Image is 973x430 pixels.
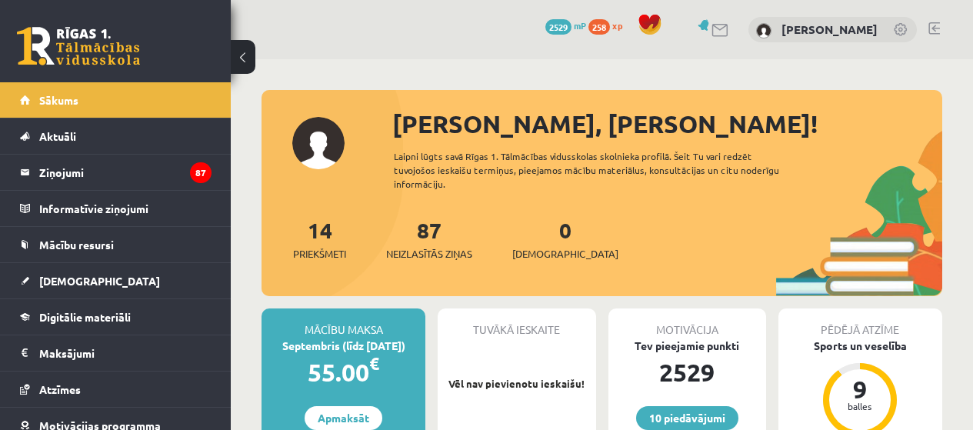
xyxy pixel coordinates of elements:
[39,335,212,371] legend: Maksājumi
[39,310,131,324] span: Digitālie materiāli
[262,338,425,354] div: Septembris (līdz [DATE])
[574,19,586,32] span: mP
[39,191,212,226] legend: Informatīvie ziņojumi
[837,377,883,402] div: 9
[20,227,212,262] a: Mācību resursi
[20,82,212,118] a: Sākums
[512,216,618,262] a: 0[DEMOGRAPHIC_DATA]
[369,352,379,375] span: €
[837,402,883,411] div: balles
[545,19,571,35] span: 2529
[20,335,212,371] a: Maksājumi
[17,27,140,65] a: Rīgas 1. Tālmācības vidusskola
[20,155,212,190] a: Ziņojumi87
[608,338,766,354] div: Tev pieejamie punkti
[386,216,472,262] a: 87Neizlasītās ziņas
[20,299,212,335] a: Digitālie materiāli
[778,308,942,338] div: Pēdējā atzīme
[39,238,114,252] span: Mācību resursi
[512,246,618,262] span: [DEMOGRAPHIC_DATA]
[756,23,771,38] img: Aleksandrs Maļcevs
[39,382,81,396] span: Atzīmes
[781,22,878,37] a: [PERSON_NAME]
[386,246,472,262] span: Neizlasītās ziņas
[608,308,766,338] div: Motivācija
[293,216,346,262] a: 14Priekšmeti
[293,246,346,262] span: Priekšmeti
[20,372,212,407] a: Atzīmes
[20,191,212,226] a: Informatīvie ziņojumi
[545,19,586,32] a: 2529 mP
[39,93,78,107] span: Sākums
[612,19,622,32] span: xp
[445,376,588,392] p: Vēl nav pievienotu ieskaišu!
[262,354,425,391] div: 55.00
[588,19,610,35] span: 258
[190,162,212,183] i: 87
[305,406,382,430] a: Apmaksāt
[778,338,942,354] div: Sports un veselība
[394,149,802,191] div: Laipni lūgts savā Rīgas 1. Tālmācības vidusskolas skolnieka profilā. Šeit Tu vari redzēt tuvojošo...
[392,105,942,142] div: [PERSON_NAME], [PERSON_NAME]!
[588,19,630,32] a: 258 xp
[20,118,212,154] a: Aktuāli
[39,274,160,288] span: [DEMOGRAPHIC_DATA]
[39,155,212,190] legend: Ziņojumi
[262,308,425,338] div: Mācību maksa
[608,354,766,391] div: 2529
[636,406,738,430] a: 10 piedāvājumi
[438,308,595,338] div: Tuvākā ieskaite
[20,263,212,298] a: [DEMOGRAPHIC_DATA]
[39,129,76,143] span: Aktuāli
